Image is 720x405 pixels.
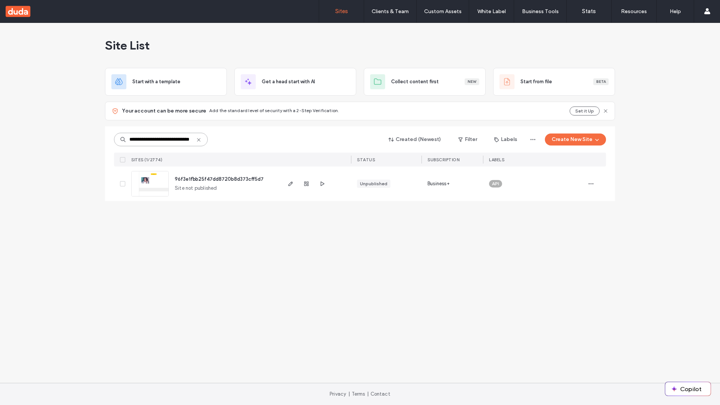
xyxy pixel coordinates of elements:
div: Start from fileBeta [493,68,615,96]
label: Help [670,8,681,15]
label: Sites [335,8,348,15]
span: Add the standard level of security with a 2-Step Verification. [209,108,339,113]
button: Copilot [665,382,711,396]
button: Create New Site [545,133,606,145]
span: Your account can be more secure [122,107,206,115]
button: Filter [451,133,484,145]
span: | [348,391,350,397]
div: Collect content firstNew [364,68,486,96]
label: Business Tools [522,8,559,15]
span: Site List [105,38,150,53]
a: Terms [352,391,365,397]
span: LABELS [489,157,504,162]
span: SITES (1/2774) [131,157,162,162]
a: Contact [370,391,390,397]
label: Clients & Team [372,8,409,15]
div: Get a head start with AI [234,68,356,96]
div: Start with a template [105,68,227,96]
label: Stats [582,8,596,15]
span: Collect content first [391,78,439,85]
div: Unpublished [360,180,387,187]
label: Custom Assets [424,8,462,15]
span: SUBSCRIPTION [427,157,459,162]
div: New [465,78,479,85]
span: STATUS [357,157,375,162]
span: | [367,391,369,397]
span: Start from file [520,78,552,85]
span: Business+ [427,180,450,187]
a: 96f3e1fbb25f47dd8720b8d373cff5d7 [175,176,264,182]
span: Site not published [175,184,217,192]
label: White Label [477,8,506,15]
a: Privacy [330,391,346,397]
span: Get a head start with AI [262,78,315,85]
button: Set it Up [570,106,600,115]
span: API [492,180,499,187]
span: Start with a template [132,78,180,85]
button: Labels [487,133,524,145]
label: Resources [621,8,647,15]
button: Created (Newest) [382,133,448,145]
div: Beta [593,78,609,85]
